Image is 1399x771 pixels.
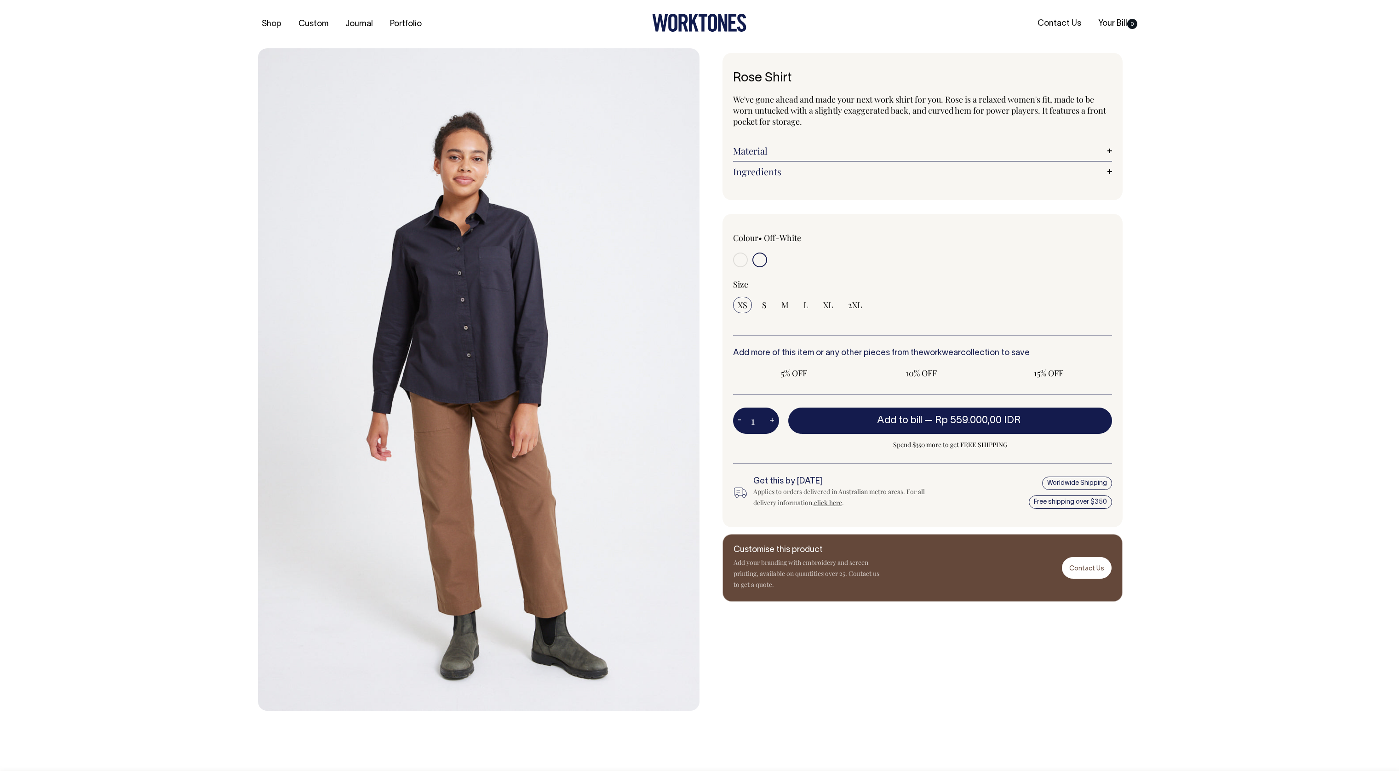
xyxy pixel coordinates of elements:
input: 10% OFF [860,365,982,381]
a: Contact Us [1034,16,1085,31]
h6: Add more of this item or any other pieces from the collection to save [733,349,1112,358]
span: L [803,299,808,311]
span: 2XL [848,299,862,311]
a: click here [814,498,842,507]
h6: Get this by [DATE] [753,477,940,486]
input: XS [733,297,752,313]
div: Applies to orders delivered in Australian metro areas. For all delivery information, . [753,486,940,508]
span: • [758,232,762,243]
label: Off-White [764,232,801,243]
button: Add to bill —Rp 559.000,00 IDR [788,408,1112,433]
button: - [733,412,746,430]
a: Contact Us [1062,557,1112,579]
a: Shop [258,17,285,32]
span: 15% OFF [992,368,1105,379]
span: 5% OFF [738,368,850,379]
input: XL [819,297,838,313]
input: 5% OFF [733,365,855,381]
a: Portfolio [386,17,425,32]
div: Colour [733,232,885,243]
p: Add your branding with embroidery and screen printing, available on quantities over 25. Contact u... [734,557,881,590]
a: Ingredients [733,166,1112,177]
input: M [777,297,793,313]
input: 2XL [843,297,867,313]
span: We've gone ahead and made your next work shirt for you. Rose is a relaxed women's fit, made to be... [733,94,1106,127]
span: Rp 559.000,00 IDR [935,416,1021,425]
h1: Rose Shirt [733,71,1112,86]
a: Custom [295,17,332,32]
span: S [762,299,767,311]
span: Add to bill [877,416,922,425]
span: M [781,299,789,311]
span: — [924,416,1023,425]
span: Spend $350 more to get FREE SHIPPING [788,439,1112,450]
span: 10% OFF [865,368,978,379]
span: XS [738,299,747,311]
span: XL [823,299,833,311]
button: + [765,412,779,430]
div: Size [733,279,1112,290]
h6: Customise this product [734,546,881,555]
span: 0 [1127,19,1137,29]
img: dark-navy [258,48,699,711]
input: S [757,297,771,313]
a: Journal [342,17,377,32]
a: Material [733,145,1112,156]
a: workwear [923,349,961,357]
input: L [799,297,813,313]
input: 15% OFF [987,365,1109,381]
a: Your Bill0 [1095,16,1141,31]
